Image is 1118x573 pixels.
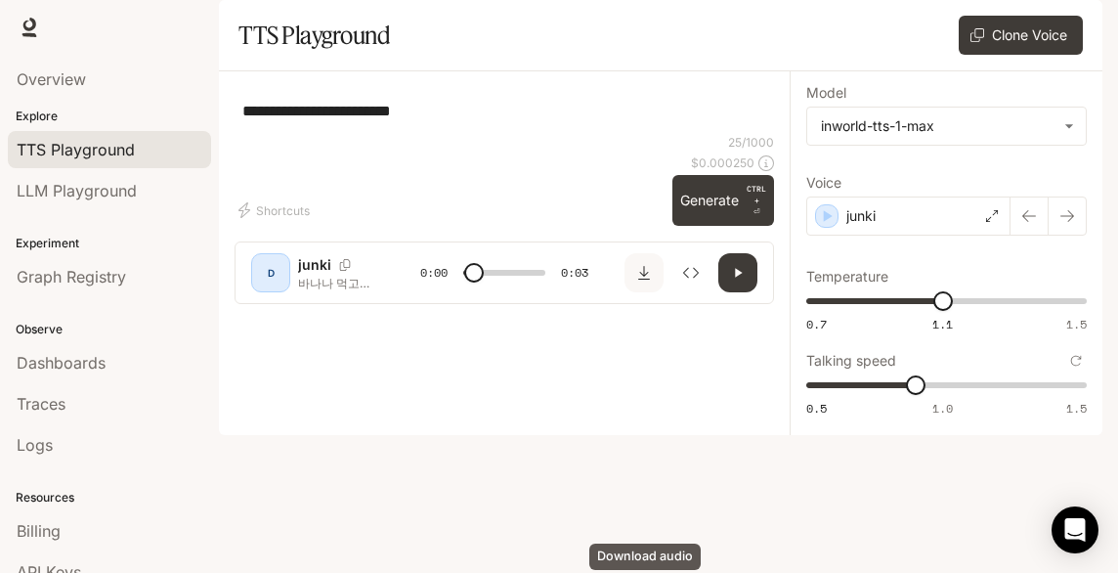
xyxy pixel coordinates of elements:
[806,316,827,332] span: 0.7
[238,16,390,55] h1: TTS Playground
[821,116,1054,136] div: inworld-tts-1-max
[1066,316,1087,332] span: 1.5
[420,263,448,283] span: 0:00
[806,270,888,284] p: Temperature
[747,183,766,218] p: ⏎
[806,400,827,417] span: 0.5
[807,108,1086,145] div: inworld-tts-1-max
[846,206,876,226] p: junki
[624,253,664,292] button: Download audio
[691,154,754,171] p: $ 0.000250
[298,275,373,291] p: 바나나 먹고 껍질을 발에 문지르면 생기는 일!
[235,195,318,226] button: Shortcuts
[959,16,1083,55] button: Clone Voice
[728,134,774,151] p: 25 / 1000
[1065,350,1087,372] button: Reset to default
[671,253,710,292] button: Inspect
[589,544,701,570] div: Download audio
[806,354,896,368] p: Talking speed
[1052,507,1098,553] div: Open Intercom Messenger
[298,255,331,275] p: junki
[747,183,766,206] p: CTRL +
[331,259,359,271] button: Copy Voice ID
[1066,400,1087,417] span: 1.5
[255,257,286,288] div: D
[561,263,588,283] span: 0:03
[806,86,846,100] p: Model
[932,400,953,417] span: 1.0
[806,176,841,190] p: Voice
[932,316,953,332] span: 1.1
[672,175,774,226] button: GenerateCTRL +⏎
